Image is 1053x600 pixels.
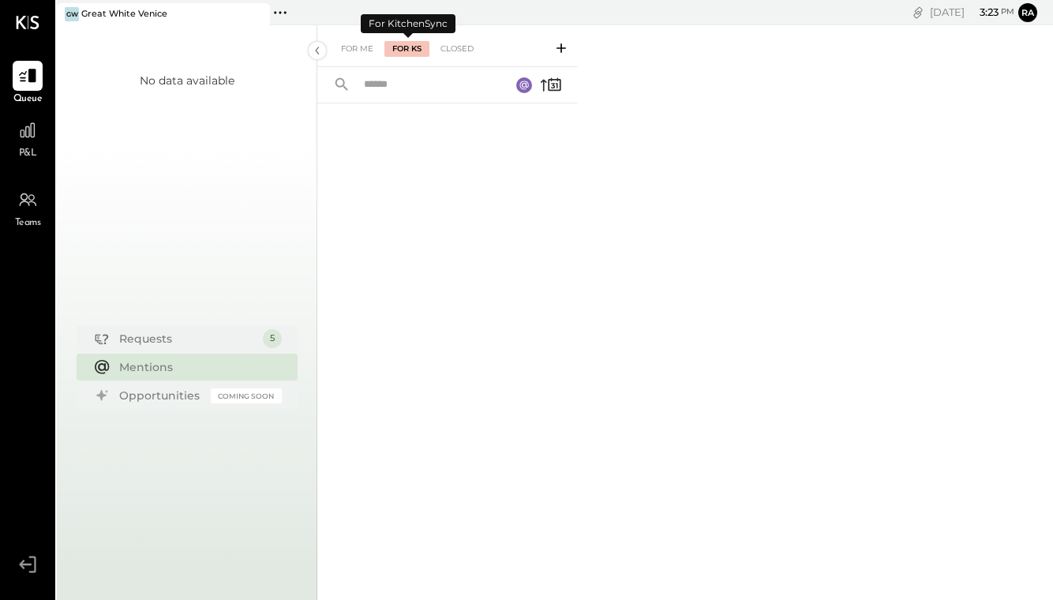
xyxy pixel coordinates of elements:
[361,14,455,33] div: For KitchenSync
[1,115,54,161] a: P&L
[211,388,282,403] div: Coming Soon
[1018,3,1037,22] button: ra
[433,41,482,57] div: Closed
[140,73,234,88] div: No data available
[13,92,43,107] span: Queue
[119,331,255,347] div: Requests
[263,329,282,348] div: 5
[15,216,41,231] span: Teams
[930,5,1014,20] div: [DATE]
[910,4,926,21] div: copy link
[967,5,999,20] span: 3 : 23
[19,147,37,161] span: P&L
[333,41,381,57] div: For Me
[119,388,203,403] div: Opportunities
[119,359,274,375] div: Mentions
[1001,6,1014,17] span: pm
[1,61,54,107] a: Queue
[1,185,54,231] a: Teams
[65,7,79,21] div: GW
[81,8,167,21] div: Great White Venice
[384,41,429,57] div: For KS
